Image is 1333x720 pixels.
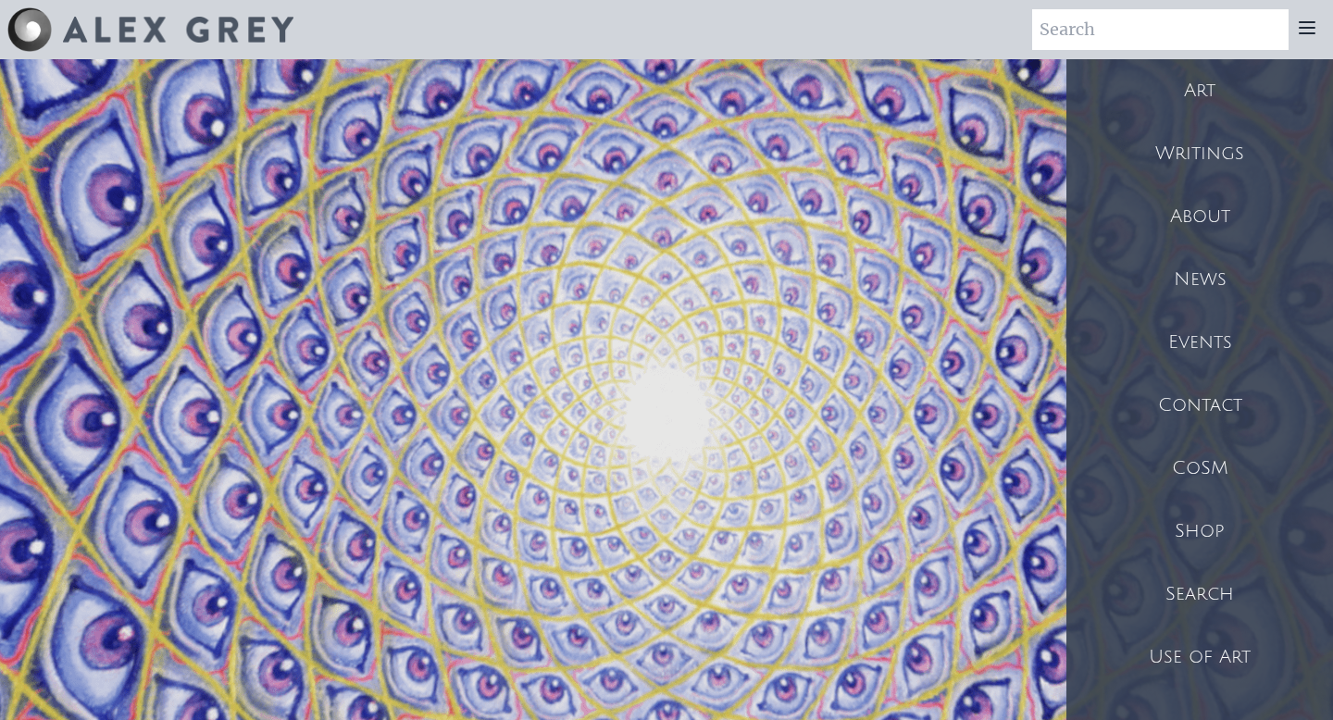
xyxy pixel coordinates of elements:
[1066,311,1333,374] a: Events
[1066,59,1333,122] a: Art
[1066,122,1333,185] a: Writings
[1066,500,1333,563] a: Shop
[1066,185,1333,248] a: About
[1066,437,1333,500] a: CoSM
[1066,563,1333,626] a: Search
[1066,248,1333,311] a: News
[1066,374,1333,437] a: Contact
[1066,626,1333,689] a: Use of Art
[1032,9,1289,50] input: Search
